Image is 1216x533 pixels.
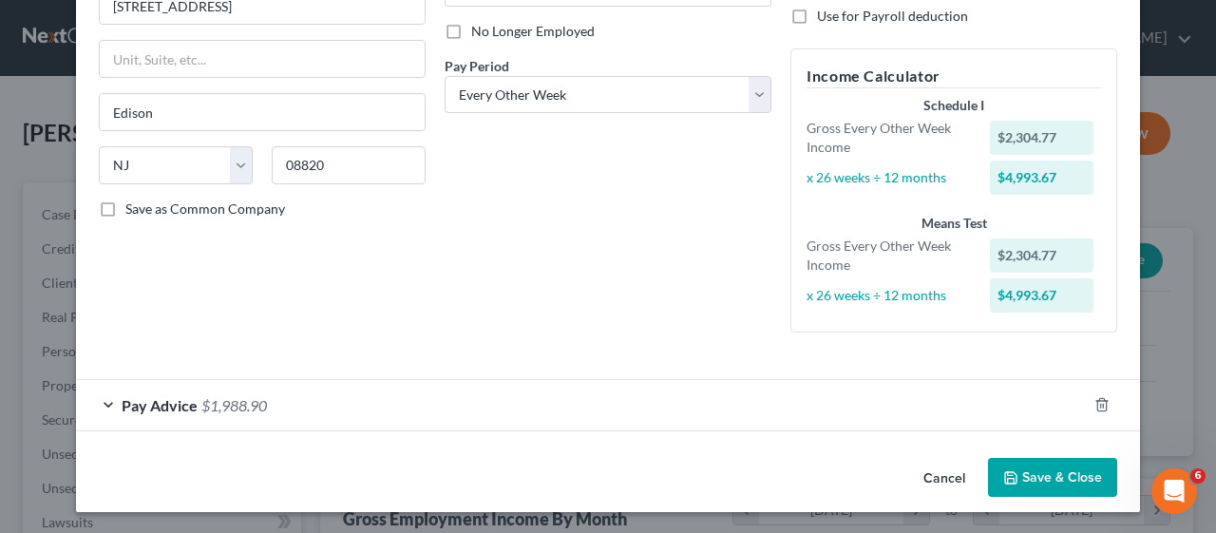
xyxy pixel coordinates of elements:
div: $4,993.67 [990,278,1094,313]
span: Use for Payroll deduction [817,8,968,24]
input: Enter city... [100,94,425,130]
div: $2,304.77 [990,121,1094,155]
h5: Income Calculator [807,65,1101,88]
div: Gross Every Other Week Income [797,237,980,275]
div: x 26 weeks ÷ 12 months [797,286,980,305]
span: Pay Advice [122,396,198,414]
button: Save & Close [988,458,1117,498]
div: Gross Every Other Week Income [797,119,980,157]
div: $2,304.77 [990,238,1094,273]
div: x 26 weeks ÷ 12 months [797,168,980,187]
div: Means Test [807,214,1101,233]
button: Cancel [908,460,980,498]
input: Unit, Suite, etc... [100,41,425,77]
span: 6 [1190,468,1206,484]
span: Pay Period [445,58,509,74]
div: Schedule I [807,96,1101,115]
span: No Longer Employed [471,23,595,39]
span: $1,988.90 [201,396,267,414]
span: Save as Common Company [125,200,285,217]
input: Enter zip... [272,146,426,184]
div: $4,993.67 [990,161,1094,195]
iframe: Intercom live chat [1151,468,1197,514]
